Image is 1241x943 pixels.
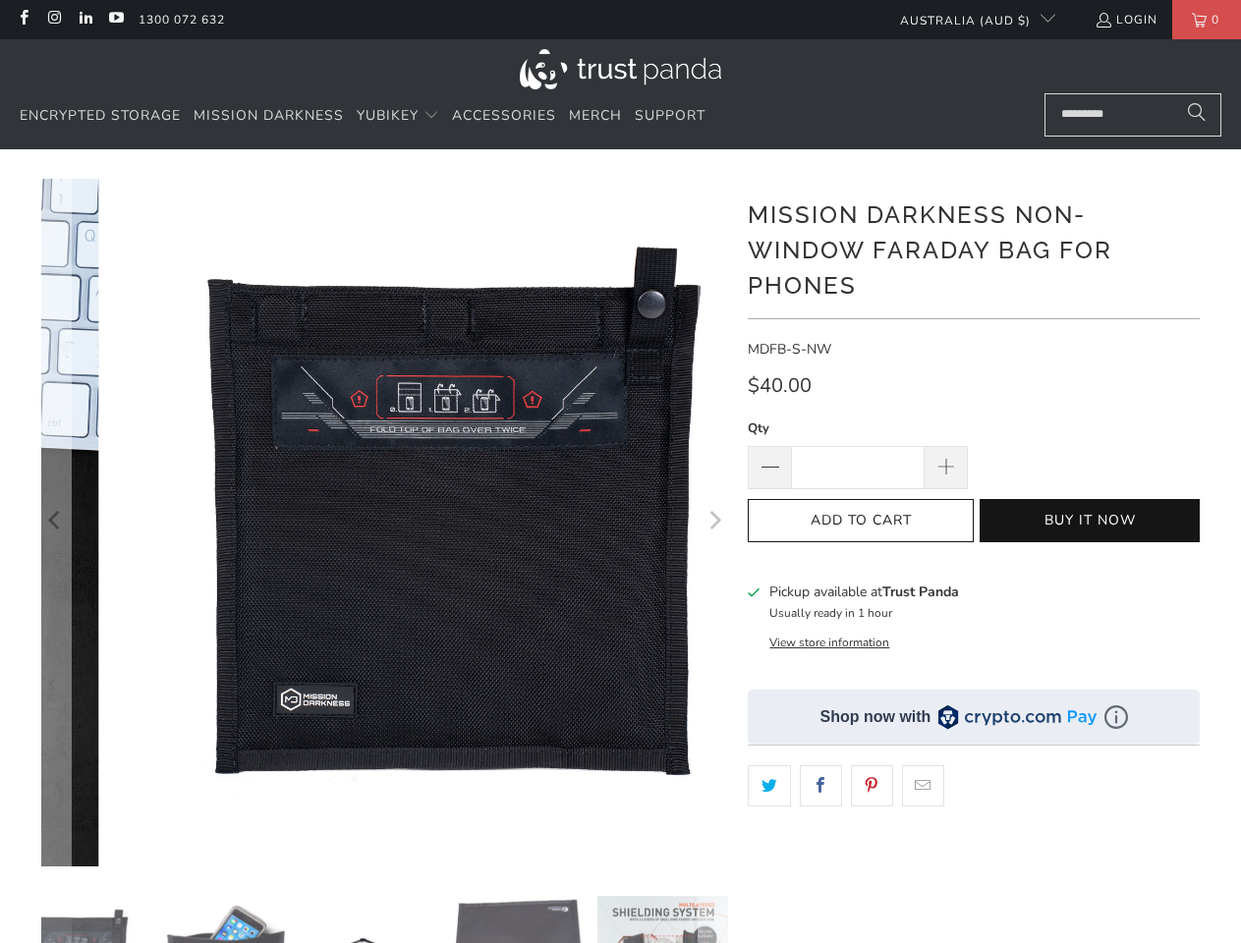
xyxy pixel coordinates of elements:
div: Shop now with [820,706,931,728]
b: Trust Panda [882,582,959,601]
label: Qty [748,417,968,439]
input: Search... [1044,93,1221,137]
span: Merch [569,106,622,125]
small: Usually ready in 1 hour [769,605,892,621]
span: Add to Cart [768,513,953,529]
a: Encrypted Storage [20,93,181,139]
button: Add to Cart [748,499,974,543]
span: Mission Darkness [194,106,344,125]
a: Trust Panda Australia on LinkedIn [77,12,93,28]
span: Support [635,106,705,125]
button: View store information [769,635,889,650]
nav: Translation missing: en.navigation.header.main_nav [20,93,705,139]
a: Mission Darkness Non-Window Faraday Bag for Phones [108,179,796,866]
a: Trust Panda Australia on Instagram [45,12,62,28]
a: Mission Darkness [194,93,344,139]
a: Trust Panda Australia on Facebook [15,12,31,28]
a: Login [1095,9,1157,30]
span: MDFB-S-NW [748,340,831,359]
h1: Mission Darkness Non-Window Faraday Bag for Phones [748,194,1200,304]
img: Trust Panda Australia [520,49,721,89]
button: Previous [40,179,72,866]
span: $40.00 [748,372,812,399]
a: Share this on Facebook [800,765,842,806]
a: Accessories [452,93,556,139]
a: Email this to a friend [902,765,944,806]
iframe: Reviews Widget [748,841,1200,906]
a: Share this on Twitter [748,765,790,806]
a: Support [635,93,705,139]
span: Encrypted Storage [20,106,181,125]
a: Share this on Pinterest [851,765,893,806]
span: YubiKey [357,106,419,125]
a: Trust Panda Australia on YouTube [107,12,124,28]
a: Merch [569,93,622,139]
a: 1300 072 632 [139,9,225,30]
h3: Pickup available at [769,582,959,602]
button: Next [698,179,729,866]
span: Accessories [452,106,556,125]
summary: YubiKey [357,93,439,139]
button: Search [1172,93,1221,137]
button: Buy it now [980,499,1200,543]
